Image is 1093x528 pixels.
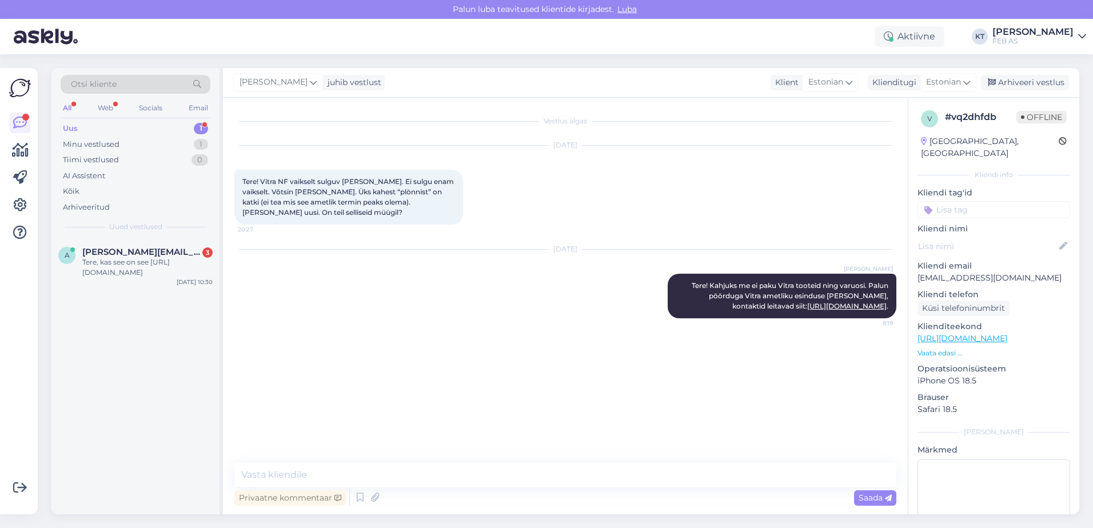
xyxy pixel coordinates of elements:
[234,244,896,254] div: [DATE]
[234,140,896,150] div: [DATE]
[71,78,117,90] span: Otsi kliente
[95,101,115,115] div: Web
[192,154,208,166] div: 0
[945,110,1016,124] div: # vq2dhfdb
[202,247,213,258] div: 3
[109,222,162,232] span: Uued vestlused
[63,186,79,197] div: Kõik
[63,154,119,166] div: Tiimi vestlused
[918,272,1070,284] p: [EMAIL_ADDRESS][DOMAIN_NAME]
[918,333,1007,343] a: [URL][DOMAIN_NAME]
[194,139,208,150] div: 1
[1016,111,1067,123] span: Offline
[918,240,1057,253] input: Lisa nimi
[63,170,105,182] div: AI Assistent
[323,77,381,89] div: juhib vestlust
[238,225,281,234] span: 20:27
[850,319,893,327] span: 8:19
[875,26,944,47] div: Aktiivne
[918,301,1010,316] div: Küsi telefoninumbrit
[918,391,1070,403] p: Brauser
[137,101,165,115] div: Socials
[234,116,896,126] div: Vestlus algas
[194,123,208,134] div: 1
[918,260,1070,272] p: Kliendi email
[614,4,640,14] span: Luba
[63,202,110,213] div: Arhiveeritud
[234,490,346,506] div: Privaatne kommentaar
[807,302,887,310] a: [URL][DOMAIN_NAME]
[992,37,1074,46] div: FEB AS
[918,201,1070,218] input: Lisa tag
[992,27,1074,37] div: [PERSON_NAME]
[692,281,890,310] span: Tere! Kahjuks me ei paku Vitra tooteid ning varuosi. Palun pöörduga Vitra ametliku esinduse [PERS...
[63,123,78,134] div: Uus
[177,278,213,286] div: [DATE] 10:30
[242,177,456,217] span: Tere! Vitra NF vaikselt sulguv [PERSON_NAME]. Ei sulgu enam vaikselt. Võtsin [PERSON_NAME]. Üks k...
[918,289,1070,301] p: Kliendi telefon
[186,101,210,115] div: Email
[926,76,961,89] span: Estonian
[918,375,1070,387] p: iPhone OS 18.5
[918,427,1070,437] div: [PERSON_NAME]
[82,247,201,257] span: artur.tarassu@kliimaseade.ee
[918,363,1070,375] p: Operatsioonisüsteem
[918,170,1070,180] div: Kliendi info
[61,101,74,115] div: All
[808,76,843,89] span: Estonian
[82,257,213,278] div: Tere, kas see on see [URL][DOMAIN_NAME]
[918,348,1070,358] p: Vaata edasi ...
[918,403,1070,415] p: Safari 18.5
[918,321,1070,333] p: Klienditeekond
[918,223,1070,235] p: Kliendi nimi
[240,76,308,89] span: [PERSON_NAME]
[868,77,916,89] div: Klienditugi
[992,27,1086,46] a: [PERSON_NAME]FEB AS
[859,493,892,503] span: Saada
[771,77,799,89] div: Klient
[9,77,31,99] img: Askly Logo
[918,187,1070,199] p: Kliendi tag'id
[63,139,119,150] div: Minu vestlused
[927,114,932,123] span: v
[981,75,1069,90] div: Arhiveeri vestlus
[921,135,1059,159] div: [GEOGRAPHIC_DATA], [GEOGRAPHIC_DATA]
[918,444,1070,456] p: Märkmed
[65,251,70,259] span: a
[844,265,893,273] span: [PERSON_NAME]
[972,29,988,45] div: KT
